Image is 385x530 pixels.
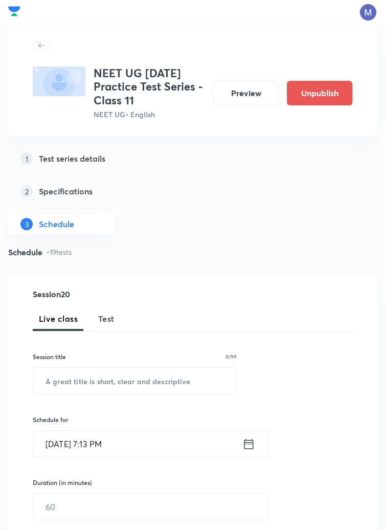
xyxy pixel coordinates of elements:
[8,148,377,169] a: 1Test series details
[359,4,377,21] img: Mangilal Choudhary
[287,81,352,105] button: Unpublish
[98,313,115,325] span: Test
[94,109,205,120] p: NEET UG • English
[8,248,42,256] h4: Schedule
[20,218,33,230] p: 3
[39,218,74,230] h5: Schedule
[20,185,33,197] p: 2
[225,354,237,359] p: 0/99
[33,352,66,361] h6: Session title
[213,81,279,105] button: Preview
[39,152,105,165] h5: Test series details
[8,4,20,19] img: Company Logo
[33,290,198,298] h4: Session 20
[33,368,236,394] input: A great title is short, clear and descriptive
[8,4,20,21] a: Company Logo
[39,185,93,197] h5: Specifications
[33,494,267,520] input: 60
[47,247,72,257] p: • 19 tests
[33,67,85,96] img: fallback-thumbnail.png
[39,313,78,325] span: Live class
[8,181,377,202] a: 2Specifications
[94,67,205,107] h3: NEET UG [DATE] Practice Test Series - Class 11
[20,152,33,165] p: 1
[33,478,92,487] h6: Duration (in minutes)
[33,415,237,424] h6: Schedule for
